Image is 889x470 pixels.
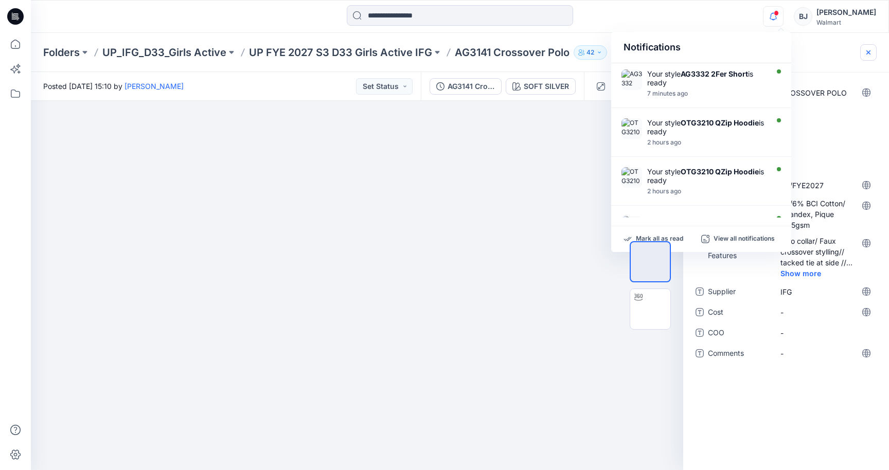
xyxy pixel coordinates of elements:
[506,78,576,95] button: SOFT SILVER
[647,69,766,87] div: Your style is ready
[708,237,770,279] span: Fabric/Garment Features
[708,347,770,361] span: Comments
[43,81,184,92] span: Posted [DATE] 15:10 by
[455,45,570,60] p: AG3141 Crossover Polo
[780,286,870,297] span: IFG
[647,216,766,233] div: Your style is ready
[780,307,870,318] span: -
[780,328,870,338] span: -
[647,90,766,97] div: Thursday, September 25, 2025 18:32
[647,188,766,195] div: Thursday, September 25, 2025 16:23
[780,348,870,359] span: -
[780,139,870,150] span: -
[681,69,748,78] strong: AG3332 2Fer Short
[574,45,607,60] button: 42
[708,327,770,341] span: COO
[586,47,594,58] p: 42
[647,139,766,146] div: Thursday, September 25, 2025 16:35
[125,82,184,91] a: [PERSON_NAME]
[708,306,770,320] span: Cost
[524,81,569,92] div: SOFT SILVER
[621,118,642,139] img: OTG3210 QZip Hoodie
[43,45,80,60] a: Folders
[780,118,870,129] span: -
[780,87,870,98] span: CROSSOVER POLO
[611,32,791,63] div: Notifications
[621,69,642,90] img: AG3332 2Fer Short
[647,216,744,233] strong: AG3141 Crossover Polo
[780,198,870,230] span: 94/6% BCI Cotton/ Spandex, Pique -215gsm
[794,7,812,26] div: BJ
[816,19,876,26] div: Walmart
[681,118,759,127] strong: OTG3210 QZip Hoodie
[448,81,495,92] div: AG3141 Crossover Polo
[249,45,432,60] a: UP FYE 2027 S3 D33 Girls Active IFG
[430,78,502,95] button: AG3141 Crossover Polo
[647,118,766,136] div: Your style is ready
[816,6,876,19] div: [PERSON_NAME]
[102,45,226,60] a: UP_IFG_D33_Girls Active
[708,285,770,300] span: Supplier
[714,234,775,244] p: View all notifications
[780,268,834,279] span: Show more
[681,167,759,176] strong: OTG3210 QZip Hoodie
[780,180,870,191] span: S3/FYE2027
[647,167,766,185] div: Your style is ready
[780,236,870,268] span: Polo collar/ Faux crossover stylling// tacked tie at side // elasticized hem // textured pique fa...
[780,159,870,170] span: -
